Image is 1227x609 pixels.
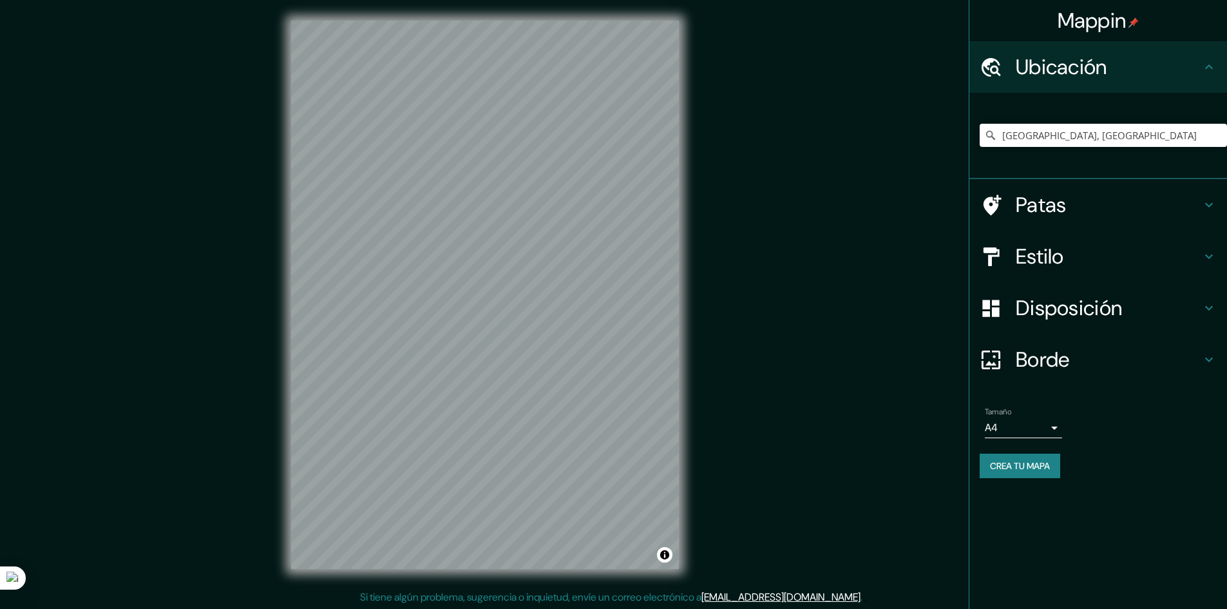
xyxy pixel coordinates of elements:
font: Mappin [1058,7,1127,34]
font: . [861,590,862,604]
input: Elige tu ciudad o zona [980,124,1227,147]
font: Ubicación [1016,53,1107,81]
font: Patas [1016,191,1067,218]
font: . [864,590,867,604]
font: Borde [1016,346,1070,373]
font: . [862,590,864,604]
font: Tamaño [985,407,1011,417]
div: Disposición [969,282,1227,334]
font: Estilo [1016,243,1064,270]
font: Si tiene algún problema, sugerencia o inquietud, envíe un correo electrónico a [360,590,701,604]
button: Activar o desactivar atribución [657,547,672,563]
font: A4 [985,421,998,434]
div: Ubicación [969,41,1227,93]
a: [EMAIL_ADDRESS][DOMAIN_NAME] [701,590,861,604]
div: Borde [969,334,1227,385]
div: Estilo [969,231,1227,282]
button: Crea tu mapa [980,454,1060,478]
div: Patas [969,179,1227,231]
canvas: Mapa [291,21,679,569]
font: Disposición [1016,295,1122,322]
img: pin-icon.png [1128,17,1139,28]
font: Crea tu mapa [990,460,1050,472]
div: A4 [985,418,1062,438]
